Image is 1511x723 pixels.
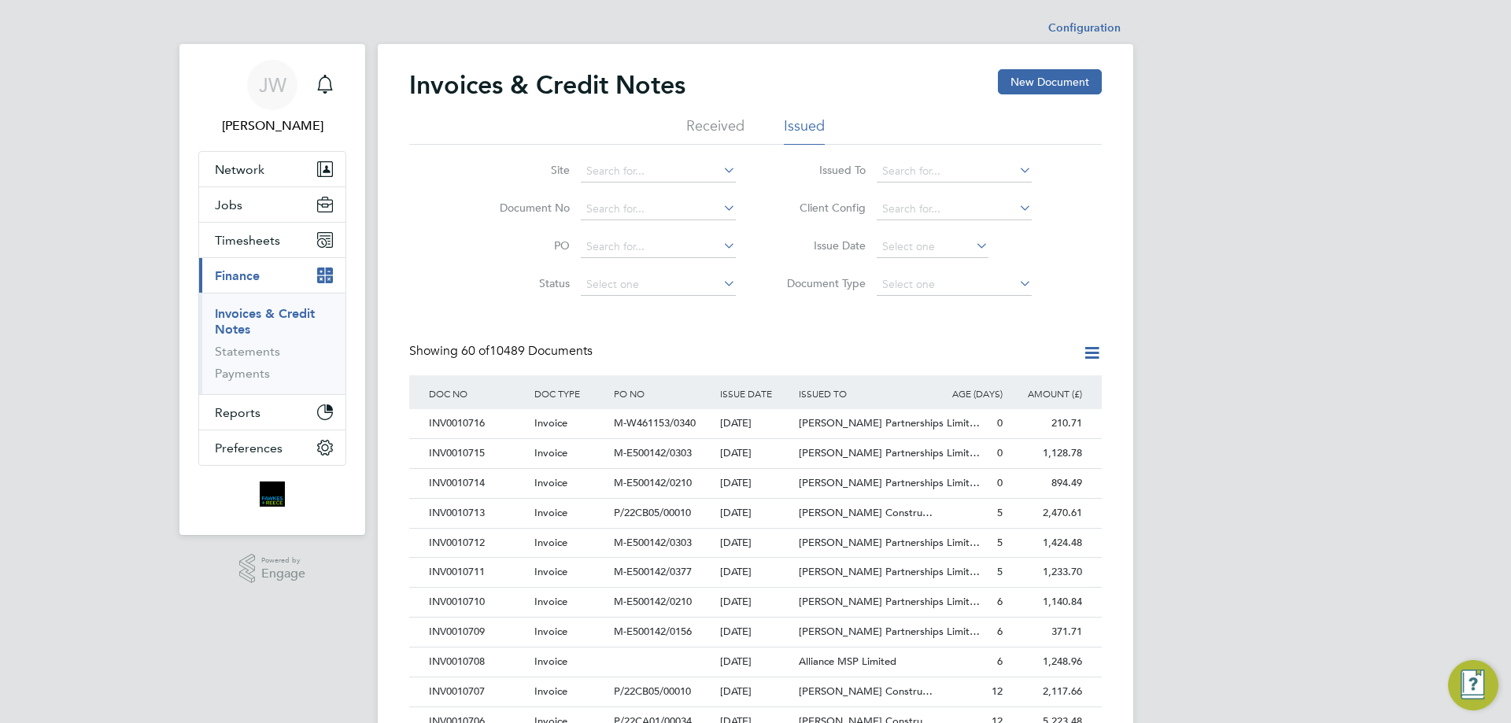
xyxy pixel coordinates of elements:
[425,647,530,677] div: INV0010708
[198,116,346,135] span: Joanna Whyms
[775,276,866,290] label: Document Type
[534,655,567,668] span: Invoice
[997,506,1003,519] span: 5
[534,446,567,459] span: Invoice
[425,439,530,468] div: INV0010715
[614,416,696,430] span: M-W461153/0340
[534,476,567,489] span: Invoice
[199,395,345,430] button: Reports
[799,506,933,519] span: [PERSON_NAME] Constru…
[877,160,1032,183] input: Search for...
[998,69,1102,94] button: New Document
[479,238,570,253] label: PO
[215,344,280,359] a: Statements
[215,306,315,337] a: Invoices & Credit Notes
[199,187,345,222] button: Jobs
[877,236,988,258] input: Select one
[992,684,1003,698] span: 12
[261,567,305,581] span: Engage
[997,446,1003,459] span: 0
[199,430,345,465] button: Preferences
[997,416,1003,430] span: 0
[716,375,796,411] div: ISSUE DATE
[259,75,286,95] span: JW
[610,375,715,411] div: PO NO
[581,198,736,220] input: Search for...
[614,476,692,489] span: M-E500142/0210
[534,595,567,608] span: Invoice
[614,625,692,638] span: M-E500142/0156
[716,439,796,468] div: [DATE]
[716,677,796,706] div: [DATE]
[1048,13,1121,44] li: Configuration
[534,565,567,578] span: Invoice
[997,595,1003,608] span: 6
[614,506,691,519] span: P/22CB05/00010
[784,116,825,145] li: Issued
[215,162,264,177] span: Network
[581,274,736,296] input: Select one
[425,409,530,438] div: INV0010716
[479,163,570,177] label: Site
[716,588,796,617] div: [DATE]
[409,69,685,101] h2: Invoices & Credit Notes
[260,481,285,507] img: bromak-logo-retina.png
[199,293,345,394] div: Finance
[799,446,980,459] span: [PERSON_NAME] Partnerships Limit…
[716,647,796,677] div: [DATE]
[716,558,796,587] div: [DATE]
[215,405,260,420] span: Reports
[997,655,1003,668] span: 6
[1007,375,1086,411] div: AMOUNT (£)
[997,536,1003,549] span: 5
[479,201,570,215] label: Document No
[461,343,490,359] span: 60 of
[425,529,530,558] div: INV0010712
[215,366,270,381] a: Payments
[799,655,896,668] span: Alliance MSP Limited
[534,506,567,519] span: Invoice
[1448,660,1498,710] button: Engage Resource Center
[997,476,1003,489] span: 0
[614,536,692,549] span: M-E500142/0303
[799,476,980,489] span: [PERSON_NAME] Partnerships Limit…
[198,481,346,507] a: Go to home page
[425,469,530,498] div: INV0010714
[799,684,933,698] span: [PERSON_NAME] Constru…
[199,223,345,257] button: Timesheets
[198,60,346,135] a: JW[PERSON_NAME]
[215,197,242,212] span: Jobs
[479,276,570,290] label: Status
[1007,499,1086,528] div: 2,470.61
[927,375,1007,411] div: AGE (DAYS)
[425,499,530,528] div: INV0010713
[409,343,596,360] div: Showing
[799,625,980,638] span: [PERSON_NAME] Partnerships Limit…
[1007,469,1086,498] div: 894.49
[199,152,345,186] button: Network
[877,198,1032,220] input: Search for...
[795,375,927,411] div: ISSUED TO
[614,565,692,578] span: M-E500142/0377
[534,416,567,430] span: Invoice
[534,684,567,698] span: Invoice
[799,595,980,608] span: [PERSON_NAME] Partnerships Limit…
[581,236,736,258] input: Search for...
[215,441,283,456] span: Preferences
[534,625,567,638] span: Invoice
[461,343,593,359] span: 10489 Documents
[799,536,980,549] span: [PERSON_NAME] Partnerships Limit…
[425,618,530,647] div: INV0010709
[239,554,306,584] a: Powered byEngage
[775,163,866,177] label: Issued To
[534,536,567,549] span: Invoice
[261,554,305,567] span: Powered by
[614,595,692,608] span: M-E500142/0210
[799,565,980,578] span: [PERSON_NAME] Partnerships Limit…
[425,588,530,617] div: INV0010710
[716,409,796,438] div: [DATE]
[775,238,866,253] label: Issue Date
[581,160,736,183] input: Search for...
[716,618,796,647] div: [DATE]
[716,499,796,528] div: [DATE]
